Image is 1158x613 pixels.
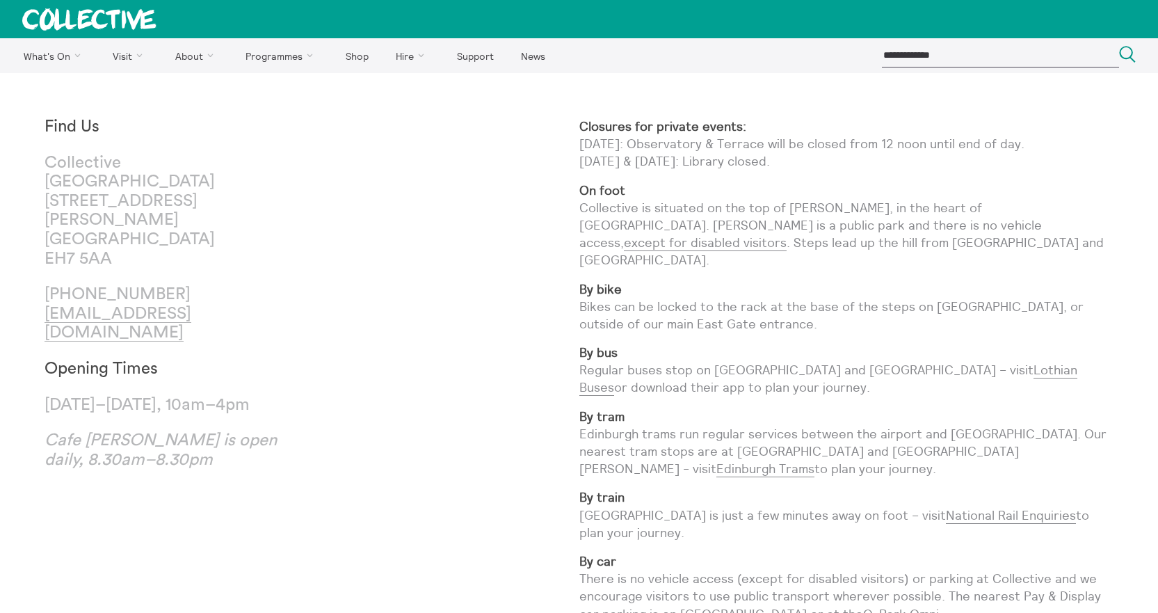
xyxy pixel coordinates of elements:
[45,432,277,468] em: Cafe [PERSON_NAME] is open daily, 8.30am–8.30pm
[45,360,158,377] strong: Opening Times
[45,305,191,342] a: [EMAIL_ADDRESS][DOMAIN_NAME]
[579,553,616,569] strong: By car
[579,281,622,297] strong: By bike
[579,118,1114,170] p: [DATE]: Observatory & Terrace will be closed from 12 noon until end of day. [DATE] & [DATE]: Libr...
[45,154,312,269] p: Collective [GEOGRAPHIC_DATA] [STREET_ADDRESS][PERSON_NAME] [GEOGRAPHIC_DATA] EH7 5AA
[234,38,331,73] a: Programmes
[444,38,506,73] a: Support
[101,38,161,73] a: Visit
[45,285,312,343] p: [PHONE_NUMBER]
[333,38,380,73] a: Shop
[163,38,231,73] a: About
[11,38,98,73] a: What's On
[579,344,618,360] strong: By bus
[579,489,625,505] strong: By train
[579,408,625,424] strong: By tram
[716,461,814,477] a: Edinburgh Trams
[579,488,1114,541] p: [GEOGRAPHIC_DATA] is just a few minutes away on foot – visit to plan your journey.
[384,38,442,73] a: Hire
[508,38,557,73] a: News
[579,362,1077,396] a: Lothian Buses
[946,507,1076,524] a: National Rail Enquiries
[579,118,746,134] strong: Closures for private events:
[579,182,1114,269] p: Collective is situated on the top of [PERSON_NAME], in the heart of [GEOGRAPHIC_DATA]. [PERSON_NA...
[579,408,1114,478] p: Edinburgh trams run regular services between the airport and [GEOGRAPHIC_DATA]. Our nearest tram ...
[579,344,1114,397] p: Regular buses stop on [GEOGRAPHIC_DATA] and [GEOGRAPHIC_DATA] – visit or download their app to pl...
[624,234,787,251] a: except for disabled visitors
[579,280,1114,333] p: Bikes can be locked to the rack at the base of the steps on [GEOGRAPHIC_DATA], or outside of our ...
[45,396,312,415] p: [DATE]–[DATE], 10am–4pm
[45,118,99,135] strong: Find Us
[579,182,625,198] strong: On foot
